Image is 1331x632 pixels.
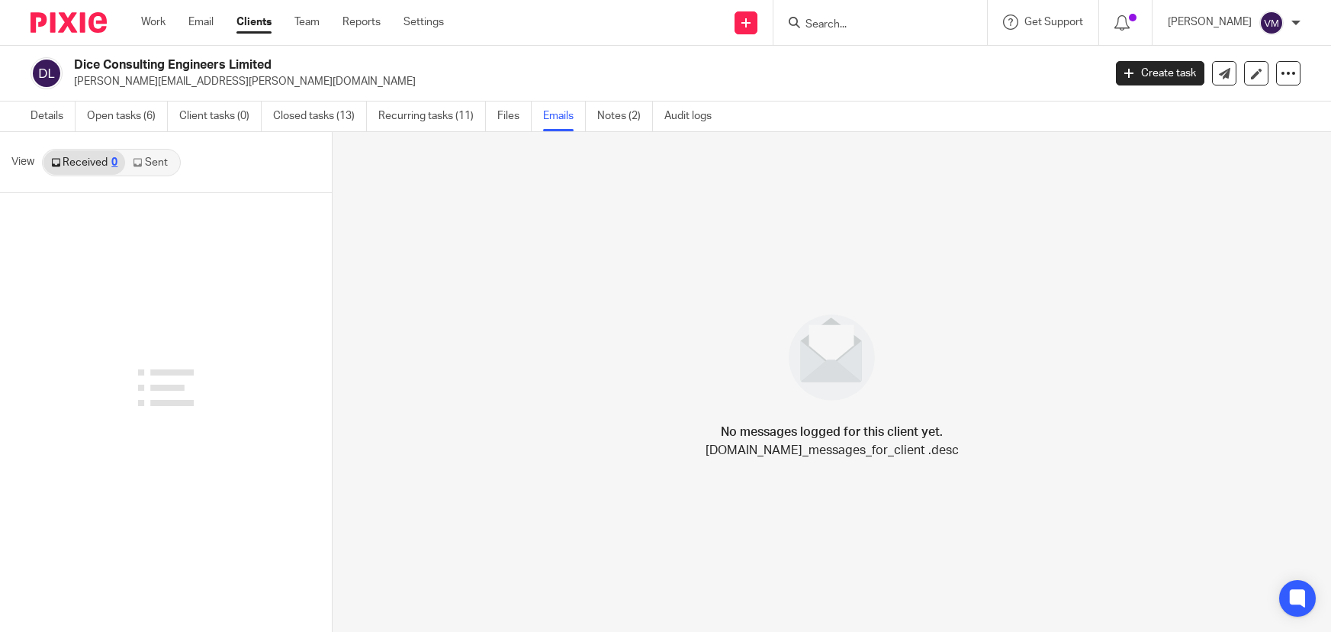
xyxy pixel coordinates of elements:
img: Pixie [31,12,107,33]
a: Emails [543,102,586,131]
p: [PERSON_NAME][EMAIL_ADDRESS][PERSON_NAME][DOMAIN_NAME] [74,74,1093,89]
a: Notes (2) [597,102,653,131]
img: svg%3E [1259,11,1284,35]
a: Closed tasks (13) [273,102,367,131]
h2: Dice Consulting Engineers Limited [74,57,889,73]
a: Create task [1116,61,1204,85]
a: Team [294,15,320,30]
img: svg%3E [31,57,63,89]
a: Settings [403,15,444,30]
a: Open tasks (6) [87,102,168,131]
p: [PERSON_NAME] [1168,15,1252,30]
h4: No messages logged for this client yet. [721,423,943,441]
span: View [11,154,34,170]
a: Recurring tasks (11) [378,102,486,131]
p: [DOMAIN_NAME]_messages_for_client .desc [706,441,959,459]
input: Search [804,18,941,32]
a: Email [188,15,214,30]
a: Clients [236,15,272,30]
a: Files [497,102,532,131]
a: Client tasks (0) [179,102,262,131]
a: Details [31,102,76,131]
span: Get Support [1024,17,1083,27]
a: Sent [125,150,178,175]
a: Work [141,15,166,30]
img: image [779,305,885,411]
a: Reports [342,15,381,30]
a: Received0 [43,150,125,175]
a: Audit logs [664,102,723,131]
div: 0 [111,157,117,168]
